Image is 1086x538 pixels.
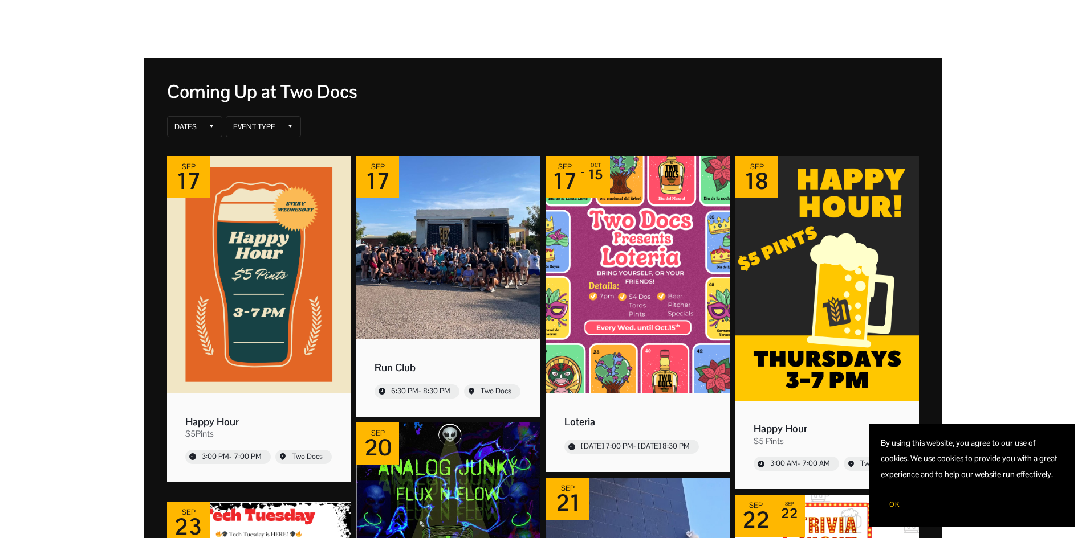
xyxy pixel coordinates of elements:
[770,459,830,469] div: Start time: 3:00 AM, end time: 7:00 AM
[555,484,579,492] div: Sep
[781,502,798,507] div: Sep
[185,428,332,440] div: Event tags
[391,387,450,396] div: Start time: 6:30 PM, end time: 8:30 PM
[546,478,589,520] div: Event date: September 21
[742,502,770,510] div: Sep
[889,500,900,509] span: OK
[176,171,200,191] div: 17
[174,122,197,132] div: Dates
[754,436,784,447] div: $5 Pints
[364,429,391,437] div: Sep
[233,122,275,132] div: Event Type
[735,156,919,401] img: Picture for 'Happy Hour' event
[881,494,908,515] button: OK
[375,361,522,374] div: Event name
[581,442,690,451] div: Start time: 7:00 PM, end time: 8:30 PM
[185,428,214,440] div: $5Pints
[364,437,391,458] div: 20
[781,507,798,520] div: 22
[745,171,769,191] div: 18
[546,156,610,198] div: Event dates: September 17 - October 15
[167,81,920,102] div: Coming Up at Two Docs
[588,168,603,182] div: 15
[292,452,323,462] div: Event location
[356,156,540,339] img: Picture for 'Run Club ' event
[202,452,262,462] div: Start time: 3:00 PM, end time: 7:00 PM
[754,436,901,447] div: Event tags
[735,495,805,537] div: Event dates: September 22 - September 22
[356,422,399,465] div: Event date: September 20
[164,153,353,485] div: Event: Happy Hour
[174,516,202,537] div: 23
[365,171,389,191] div: 17
[553,171,577,191] div: 17
[356,156,399,198] div: Event date: September 17
[543,153,733,475] div: Event: Loteria
[555,492,579,513] div: 21
[174,508,202,516] div: Sep
[869,424,1075,527] section: Cookie banner
[742,510,770,530] div: 22
[546,156,730,393] img: Picture for 'Loteria' event
[735,156,778,198] div: Event date: September 18
[564,415,711,428] div: Event name
[176,163,200,171] div: Sep
[733,153,922,492] div: Event: Happy Hour
[365,163,389,171] div: Sep
[553,163,577,171] div: Sep
[167,156,351,393] img: Picture for 'Happy Hour' event
[185,415,332,428] div: Event name
[588,163,603,168] div: Oct
[167,156,210,198] div: Event date: September 17
[745,163,769,171] div: Sep
[353,153,543,420] div: Event: Run Club
[881,436,1063,482] p: By using this website, you agree to our use of cookies. We use cookies to provide you with a grea...
[754,422,901,436] div: Event name
[481,387,511,396] div: Event location
[860,459,891,469] div: Event location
